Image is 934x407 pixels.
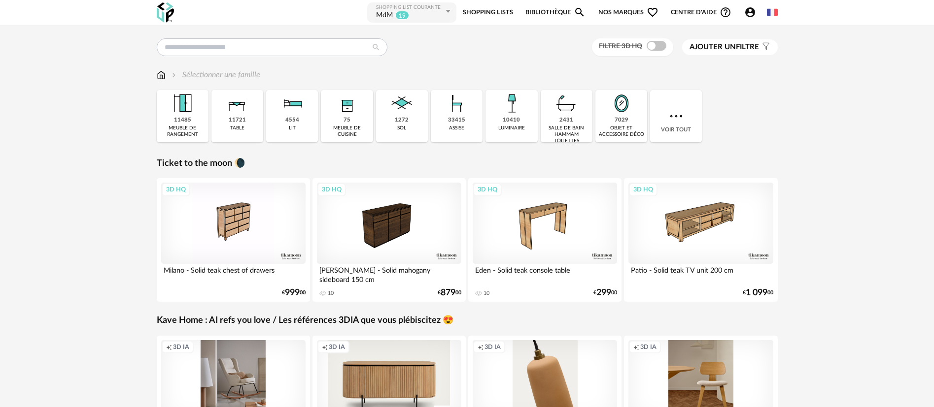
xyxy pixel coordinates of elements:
[334,90,360,117] img: Rangement.png
[473,183,502,196] div: 3D HQ
[624,178,778,302] a: 3D HQ Patio - Solid teak TV unit 200 cm €1 09900
[608,90,635,117] img: Miroir.png
[743,289,773,296] div: € 00
[593,289,617,296] div: € 00
[484,290,489,297] div: 10
[161,264,306,283] div: Milano - Solid teak chest of drawers
[767,7,778,18] img: fr
[438,289,461,296] div: € 00
[388,90,415,117] img: Sol.png
[279,90,306,117] img: Literie.png
[395,117,409,124] div: 1272
[157,69,166,81] img: svg+xml;base64,PHN2ZyB3aWR0aD0iMTYiIGhlaWdodD0iMTciIHZpZXdCb3g9IjAgMCAxNiAxNyIgZmlsbD0ibm9uZSIgeG...
[574,6,586,18] span: Magnify icon
[615,117,628,124] div: 7029
[667,107,685,125] img: more.7b13dc1.svg
[289,125,296,131] div: lit
[395,11,409,20] sup: 19
[230,125,244,131] div: table
[317,183,346,196] div: 3D HQ
[553,90,580,117] img: Salle%20de%20bain.png
[376,11,393,21] div: MdM
[671,6,731,18] span: Centre d'aideHelp Circle Outline icon
[160,125,206,138] div: meuble de rangement
[640,343,657,351] span: 3D IA
[441,289,455,296] span: 879
[473,264,618,283] div: Eden - Solid teak console table
[157,2,174,23] img: OXP
[324,125,370,138] div: meuble de cuisine
[285,117,299,124] div: 4554
[157,158,245,169] a: Ticket to the moon 🌘
[157,178,311,302] a: 3D HQ Milano - Solid teak chest of drawers €99900
[162,183,190,196] div: 3D HQ
[596,289,611,296] span: 299
[344,117,350,124] div: 75
[647,6,658,18] span: Heart Outline icon
[744,6,761,18] span: Account Circle icon
[478,343,484,351] span: Creation icon
[468,178,622,302] a: 3D HQ Eden - Solid teak console table 10 €29900
[682,39,778,55] button: Ajouter unfiltre Filter icon
[322,343,328,351] span: Creation icon
[544,125,589,144] div: salle de bain hammam toilettes
[448,117,465,124] div: 33415
[720,6,731,18] span: Help Circle Outline icon
[169,90,196,117] img: Meuble%20de%20rangement.png
[376,4,443,11] div: Shopping List courante
[498,90,525,117] img: Luminaire.png
[157,315,453,326] a: Kave Home : AI refs you love / Les références 3DIA que vous plébiscitez 😍
[598,125,644,138] div: objet et accessoire déco
[282,289,306,296] div: € 00
[173,343,189,351] span: 3D IA
[484,343,501,351] span: 3D IA
[449,125,464,131] div: assise
[599,43,642,50] span: Filtre 3D HQ
[224,90,250,117] img: Table.png
[312,178,466,302] a: 3D HQ [PERSON_NAME] - Solid mahogany sideboard 150 cm 10 €87900
[559,117,573,124] div: 2431
[525,1,586,24] a: BibliothèqueMagnify icon
[174,117,191,124] div: 11485
[503,117,520,124] div: 10410
[317,264,462,283] div: [PERSON_NAME] - Solid mahogany sideboard 150 cm
[229,117,246,124] div: 11721
[328,290,334,297] div: 10
[744,6,756,18] span: Account Circle icon
[463,1,513,24] a: Shopping Lists
[633,343,639,351] span: Creation icon
[170,69,260,81] div: Sélectionner une famille
[759,42,770,52] span: Filter icon
[444,90,470,117] img: Assise.png
[628,264,773,283] div: Patio - Solid teak TV unit 200 cm
[285,289,300,296] span: 999
[598,1,658,24] span: Nos marques
[746,289,767,296] span: 1 099
[650,90,702,142] div: Voir tout
[690,43,736,51] span: Ajouter un
[498,125,525,131] div: luminaire
[629,183,657,196] div: 3D HQ
[166,343,172,351] span: Creation icon
[397,125,406,131] div: sol
[329,343,345,351] span: 3D IA
[690,42,759,52] span: filtre
[170,69,178,81] img: svg+xml;base64,PHN2ZyB3aWR0aD0iMTYiIGhlaWdodD0iMTYiIHZpZXdCb3g9IjAgMCAxNiAxNiIgZmlsbD0ibm9uZSIgeG...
